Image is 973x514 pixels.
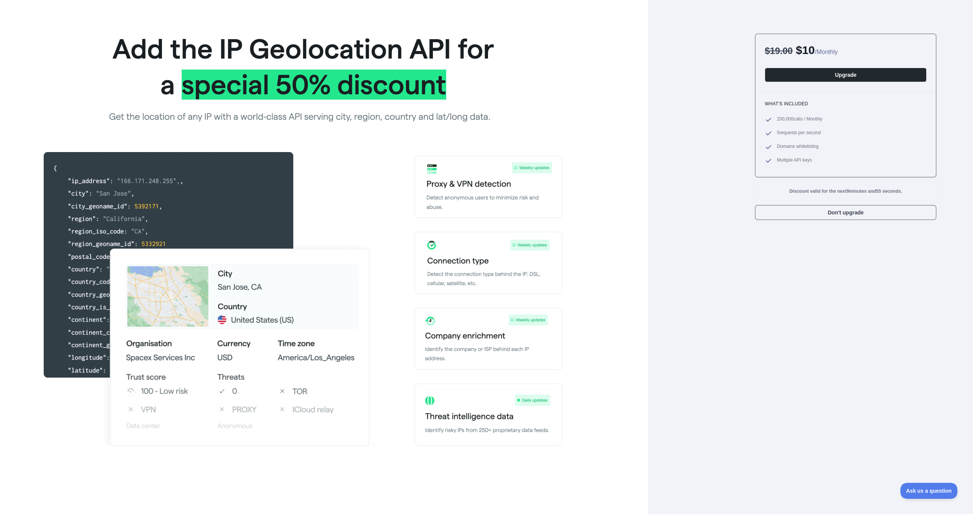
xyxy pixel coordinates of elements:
span: $ 10 [796,44,815,56]
span: $ 19.00 [765,46,792,56]
span: Domains whitelisting [777,143,818,151]
span: 200,000 calls / Monthly [777,116,822,124]
h3: What's included [765,101,927,107]
span: 5 requests per second [777,130,821,137]
button: Don't upgrade [755,205,937,220]
span: Multiple API keys [777,157,811,165]
img: Offer [36,18,563,451]
span: / Monthly [815,49,838,55]
button: Upgrade [765,68,927,82]
iframe: Toggle Customer Support [900,483,958,499]
strong: Discount valid for the next 9 minutes and 55 seconds. [789,189,902,194]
